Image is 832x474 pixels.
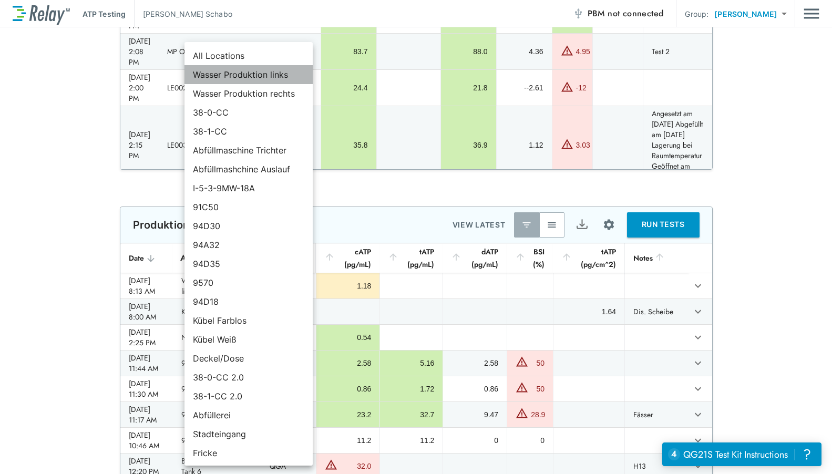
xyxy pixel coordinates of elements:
[184,425,313,444] li: Stadteingang
[184,292,313,311] li: 94D18
[184,122,313,141] li: 38-1-CC
[184,273,313,292] li: 9570
[184,368,313,387] li: 38-0-CC 2.0
[184,349,313,368] li: Deckel/Dose
[184,198,313,217] li: 91C50
[184,160,313,179] li: Abfüllmashchine Auslauf
[184,103,313,122] li: 38-0-CC
[184,444,313,462] li: Fricke
[662,442,821,466] iframe: Resource center
[184,387,313,406] li: 38-1-CC 2.0
[184,330,313,349] li: Kübel Weiß
[184,84,313,103] li: Wasser Produktion rechts
[184,141,313,160] li: Abfüllmaschine Trichter
[184,179,313,198] li: I-5-3-9MW-18A
[184,254,313,273] li: 94D35
[184,46,313,65] li: All Locations
[184,406,313,425] li: Abfüllerei
[184,235,313,254] li: 94A32
[184,217,313,235] li: 94D30
[184,311,313,330] li: Kübel Farblos
[184,65,313,84] li: Wasser Produktion links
